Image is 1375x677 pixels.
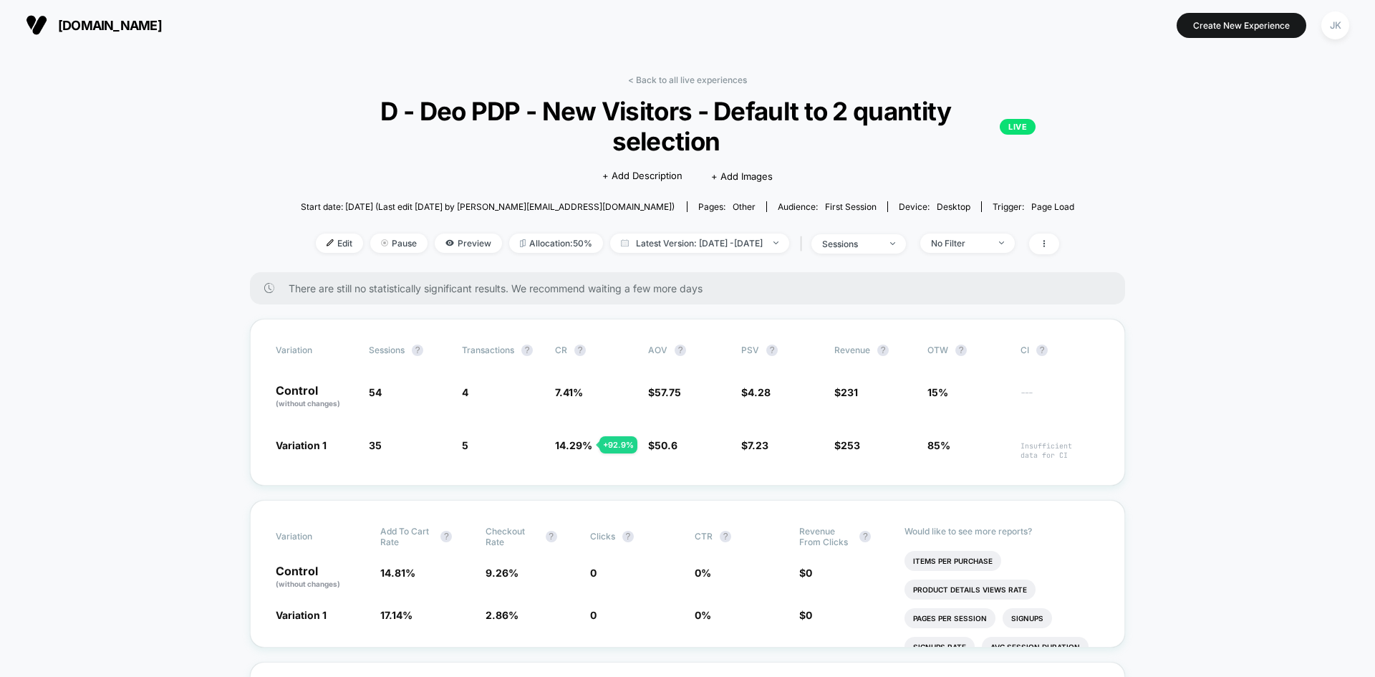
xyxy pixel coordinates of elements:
[369,386,382,398] span: 54
[778,201,877,212] div: Audience:
[904,526,1100,537] p: Would like to see more reports?
[711,171,773,182] span: + Add Images
[628,75,747,85] a: < Back to all live experiences
[741,386,771,398] span: $
[316,234,363,253] span: Edit
[462,439,468,451] span: 5
[610,234,789,253] span: Latest Version: [DATE] - [DATE]
[555,345,567,355] span: CR
[276,345,354,356] span: Variation
[621,239,629,246] img: calendar
[796,234,811,254] span: |
[509,234,603,253] span: Allocation: 50%
[993,201,1074,212] div: Trigger:
[825,201,877,212] span: First Session
[370,234,428,253] span: Pause
[555,386,583,398] span: 7.41 %
[695,609,711,621] span: 0 %
[675,345,686,356] button: ?
[590,567,597,579] span: 0
[982,637,1089,657] li: Avg Session Duration
[486,567,518,579] span: 9.26 %
[955,345,967,356] button: ?
[733,201,756,212] span: other
[440,531,452,542] button: ?
[520,239,526,247] img: rebalance
[841,386,858,398] span: 231
[289,282,1096,294] span: There are still no statistically significant results. We recommend waiting a few more days
[1000,119,1036,135] p: LIVE
[655,386,681,398] span: 57.75
[904,551,1001,571] li: Items Per Purchase
[1003,608,1052,628] li: Signups
[339,96,1036,156] span: D - Deo PDP - New Visitors - Default to 2 quantity selection
[276,580,340,588] span: (without changes)
[1321,11,1349,39] div: JK
[276,399,340,408] span: (without changes)
[276,439,327,451] span: Variation 1
[21,14,166,37] button: [DOMAIN_NAME]
[327,239,334,246] img: edit
[695,531,713,542] span: CTR
[1021,345,1099,356] span: CI
[58,18,162,33] span: [DOMAIN_NAME]
[841,439,860,451] span: 253
[380,526,433,547] span: Add To Cart Rate
[799,526,852,547] span: Revenue From Clicks
[462,386,468,398] span: 4
[369,345,405,355] span: Sessions
[927,439,950,451] span: 85%
[937,201,970,212] span: desktop
[590,609,597,621] span: 0
[890,242,895,245] img: end
[1021,441,1099,460] span: Insufficient data for CI
[521,345,533,356] button: ?
[486,526,539,547] span: Checkout Rate
[276,526,354,547] span: Variation
[1036,345,1048,356] button: ?
[276,609,327,621] span: Variation 1
[720,531,731,542] button: ?
[904,580,1036,600] li: Product Details Views Rate
[380,609,412,621] span: 17.14 %
[806,609,812,621] span: 0
[412,345,423,356] button: ?
[927,386,948,398] span: 15%
[546,531,557,542] button: ?
[622,531,634,542] button: ?
[698,201,756,212] div: Pages:
[834,386,858,398] span: $
[806,567,812,579] span: 0
[590,531,615,542] span: Clicks
[799,609,812,621] span: $
[834,345,870,355] span: Revenue
[741,345,759,355] span: PSV
[834,439,860,451] span: $
[999,241,1004,244] img: end
[748,386,771,398] span: 4.28
[741,439,768,451] span: $
[904,637,975,657] li: Signups Rate
[1317,11,1354,40] button: JK
[276,385,354,409] p: Control
[435,234,502,253] span: Preview
[927,345,1006,356] span: OTW
[648,386,681,398] span: $
[1177,13,1306,38] button: Create New Experience
[602,169,682,183] span: + Add Description
[904,608,995,628] li: Pages Per Session
[877,345,889,356] button: ?
[599,436,637,453] div: + 92.9 %
[655,439,677,451] span: 50.6
[1021,388,1099,409] span: ---
[859,531,871,542] button: ?
[748,439,768,451] span: 7.23
[931,238,988,249] div: No Filter
[380,567,415,579] span: 14.81 %
[1031,201,1074,212] span: Page Load
[369,439,382,451] span: 35
[695,567,711,579] span: 0 %
[822,239,879,249] div: sessions
[301,201,675,212] span: Start date: [DATE] (Last edit [DATE] by [PERSON_NAME][EMAIL_ADDRESS][DOMAIN_NAME])
[773,241,778,244] img: end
